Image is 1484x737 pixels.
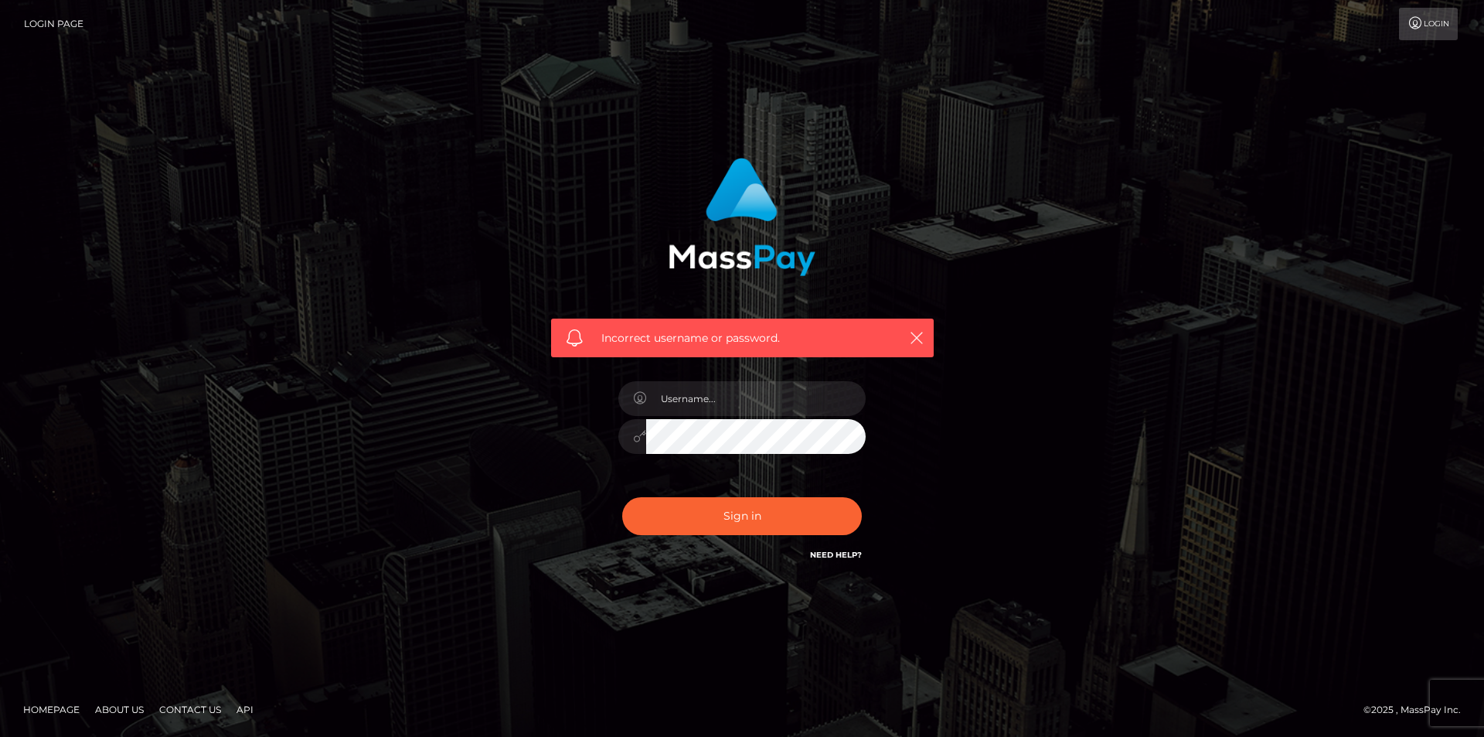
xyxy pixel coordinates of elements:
[24,8,83,40] a: Login Page
[646,381,866,416] input: Username...
[810,550,862,560] a: Need Help?
[669,158,815,276] img: MassPay Login
[601,330,883,346] span: Incorrect username or password.
[1363,701,1472,718] div: © 2025 , MassPay Inc.
[1399,8,1458,40] a: Login
[153,698,227,722] a: Contact Us
[622,497,862,535] button: Sign in
[17,698,86,722] a: Homepage
[230,698,260,722] a: API
[89,698,150,722] a: About Us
